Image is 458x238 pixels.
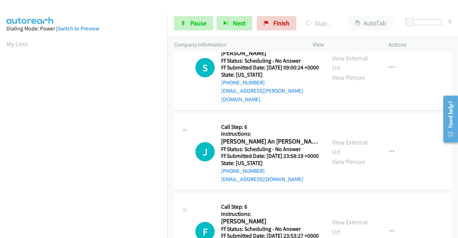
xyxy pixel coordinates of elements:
[389,40,452,49] p: Actions
[221,160,319,167] h5: State: [US_STATE]
[221,137,319,146] h2: [PERSON_NAME] An [PERSON_NAME]
[438,91,458,147] iframe: Resource Center
[221,71,319,78] h5: State: [US_STATE]
[195,58,215,77] h1: S
[233,19,245,27] span: Next
[221,79,265,86] a: [PHONE_NUMBER]
[221,123,319,131] h5: Call Step: 6
[332,138,368,156] a: View External Url
[221,176,303,183] a: [EMAIL_ADDRESS][DOMAIN_NAME]
[216,16,252,30] button: Next
[195,142,215,161] div: The call is yet to be attempted
[174,16,213,30] a: Pause
[409,19,442,25] div: Delay between calls (in seconds)
[221,49,319,57] h2: [PERSON_NAME]
[221,64,319,71] h5: Ff Submitted Date: [DATE] 09:00:24 +0000
[332,73,365,82] a: View Person
[349,16,393,30] button: AutoTab
[221,57,319,64] h5: Ff Status: Scheduling - No Answer
[221,152,319,160] h5: Ff Submitted Date: [DATE] 23:58:19 +0000
[221,130,319,137] h5: Instructions:
[6,40,28,48] a: My Lists
[313,40,376,49] p: View
[195,142,215,161] h1: J
[174,40,300,49] p: Company Information
[332,157,365,166] a: View Person
[332,54,368,72] a: View External Url
[273,19,289,27] span: Finish
[221,146,319,153] h5: Ff Status: Scheduling - No Answer
[6,24,161,33] div: Dialing Mode: Power |
[221,217,319,225] h2: [PERSON_NAME]
[221,87,303,103] a: [EMAIL_ADDRESS][PERSON_NAME][DOMAIN_NAME]
[332,218,368,236] a: View External Url
[58,25,99,32] a: Switch to Preview
[257,16,296,30] a: Finish
[221,167,265,174] a: [PHONE_NUMBER]
[306,19,336,28] p: Dialing [PERSON_NAME]
[448,16,452,26] div: 0
[190,19,206,27] span: Pause
[221,203,319,210] h5: Call Step: 6
[195,58,215,77] div: The call is yet to be attempted
[221,210,319,218] h5: Instructions:
[221,225,319,233] h5: Ff Status: Scheduling - No Answer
